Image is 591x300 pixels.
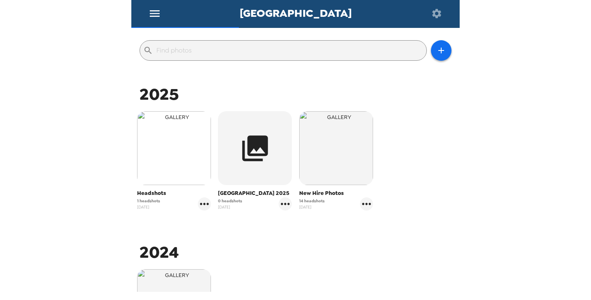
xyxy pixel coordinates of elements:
span: New Hire Photos [299,189,373,197]
span: Headshots [137,189,211,197]
span: 1 headshots [137,198,160,204]
span: [GEOGRAPHIC_DATA] 2025 [218,189,292,197]
button: gallery menu [360,197,373,211]
span: 14 headshots [299,198,325,204]
img: gallery [137,111,211,185]
span: 2024 [140,241,179,263]
span: [DATE] [137,204,160,210]
span: [GEOGRAPHIC_DATA] [240,8,352,19]
button: gallery menu [198,197,211,211]
img: gallery [299,111,373,185]
button: gallery menu [279,197,292,211]
span: [DATE] [299,204,325,210]
span: 2025 [140,83,179,105]
input: Find photos [156,44,423,57]
span: [DATE] [218,204,242,210]
span: 0 headshots [218,198,242,204]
